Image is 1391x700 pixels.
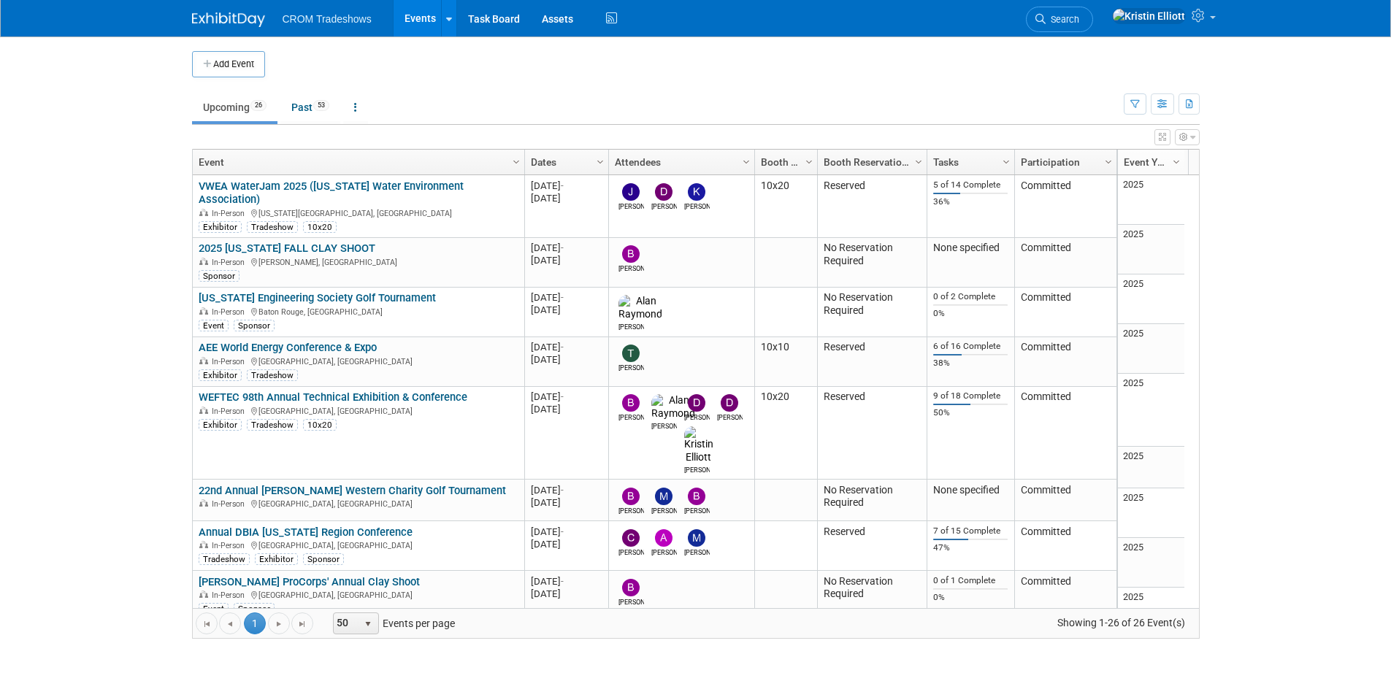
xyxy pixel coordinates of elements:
a: 2025 [US_STATE] FALL CLAY SHOOT [199,242,375,255]
a: Go to the last page [291,612,313,634]
div: Cameron Kenyon [618,547,644,558]
a: Search [1026,7,1093,32]
td: No Reservation Required [817,480,927,521]
span: CROM Tradeshows [283,13,372,25]
div: [DATE] [531,575,602,588]
td: Committed [1014,288,1116,337]
div: Blake Roberts [684,505,710,516]
span: In-Person [212,209,249,218]
div: [DATE] [531,180,602,192]
td: 10x10 [754,337,817,387]
td: Committed [1014,571,1116,620]
a: Annual DBIA [US_STATE] Region Conference [199,526,413,539]
img: In-Person Event [199,591,208,598]
span: 53 [313,100,329,111]
span: Column Settings [913,156,924,168]
div: Josh Homes [618,201,644,212]
div: [DATE] [531,254,602,266]
span: select [362,618,374,630]
a: Dates [531,150,599,174]
div: Daniel Haugland [684,412,710,423]
div: Exhibitor [199,419,242,431]
div: Exhibitor [255,553,298,565]
td: Committed [1014,521,1116,571]
img: Alan Raymond [651,394,695,420]
span: In-Person [212,258,249,267]
img: Bobby Oyenarte [622,394,640,412]
div: Branden Peterson [618,596,644,607]
img: Branden Peterson [622,579,640,596]
div: [GEOGRAPHIC_DATA], [GEOGRAPHIC_DATA] [199,539,518,551]
div: Baton Rouge, [GEOGRAPHIC_DATA] [199,305,518,318]
img: Alan Raymond [618,295,662,321]
div: Bobby Oyenarte [618,412,644,423]
div: 9 of 18 Complete [933,391,1008,401]
div: Tradeshow [247,419,298,431]
div: 0% [933,592,1008,603]
div: [DATE] [531,353,602,366]
img: Blake Roberts [688,488,705,505]
span: Go to the previous page [224,618,236,630]
span: Column Settings [510,156,522,168]
div: Daniel Austria [651,201,677,212]
img: In-Person Event [199,357,208,364]
img: Kelly Lee [688,183,705,201]
div: [DATE] [531,588,602,600]
td: 2025 [1118,324,1184,374]
td: No Reservation Required [817,238,927,288]
td: 2025 [1118,175,1184,225]
span: In-Person [212,307,249,317]
img: Daniel Austria [655,183,672,201]
img: In-Person Event [199,258,208,265]
td: Committed [1014,387,1116,480]
div: Alan Raymond [651,420,677,431]
a: [PERSON_NAME] ProCorps' Annual Clay Shoot [199,575,420,588]
a: Booth Reservation Status [824,150,917,174]
div: None specified [933,242,1008,255]
div: 7 of 15 Complete [933,526,1008,536]
a: Column Settings [801,150,817,172]
span: In-Person [212,357,249,366]
span: Column Settings [1103,156,1114,168]
a: Column Settings [738,150,754,172]
div: 0% [933,308,1008,319]
div: Sponsor [199,270,240,282]
span: In-Person [212,591,249,600]
img: In-Person Event [199,209,208,216]
div: Michael Brandao [684,547,710,558]
a: Event Year [1124,150,1175,174]
a: Go to the first page [196,612,218,634]
a: Tasks [933,150,1005,174]
img: Kristin Elliott [684,426,713,464]
div: [PERSON_NAME], [GEOGRAPHIC_DATA] [199,255,518,268]
span: Go to the next page [273,618,285,630]
div: Event [199,603,229,615]
img: Branden Peterson [622,488,640,505]
span: - [561,576,564,587]
div: 0 of 1 Complete [933,575,1008,586]
td: Committed [1014,337,1116,387]
div: [DATE] [531,304,602,316]
img: In-Person Event [199,541,208,548]
a: Go to the previous page [219,612,241,634]
div: Tradeshow [247,221,298,233]
span: Column Settings [803,156,815,168]
span: - [561,526,564,537]
div: [DATE] [531,538,602,550]
a: Attendees [615,150,745,174]
span: Go to the first page [201,618,212,630]
img: Daniel Haugland [688,394,705,412]
a: Booth Size [761,150,808,174]
a: Go to the next page [268,612,290,634]
a: Column Settings [1100,150,1116,172]
div: 38% [933,358,1008,369]
span: In-Person [212,499,249,509]
img: Cameron Kenyon [622,529,640,547]
td: Reserved [817,175,927,238]
img: In-Person Event [199,499,208,507]
td: Committed [1014,480,1116,521]
div: Kristin Elliott [684,464,710,475]
div: [DATE] [531,341,602,353]
td: 2025 [1118,274,1184,324]
td: 2025 [1118,538,1184,588]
